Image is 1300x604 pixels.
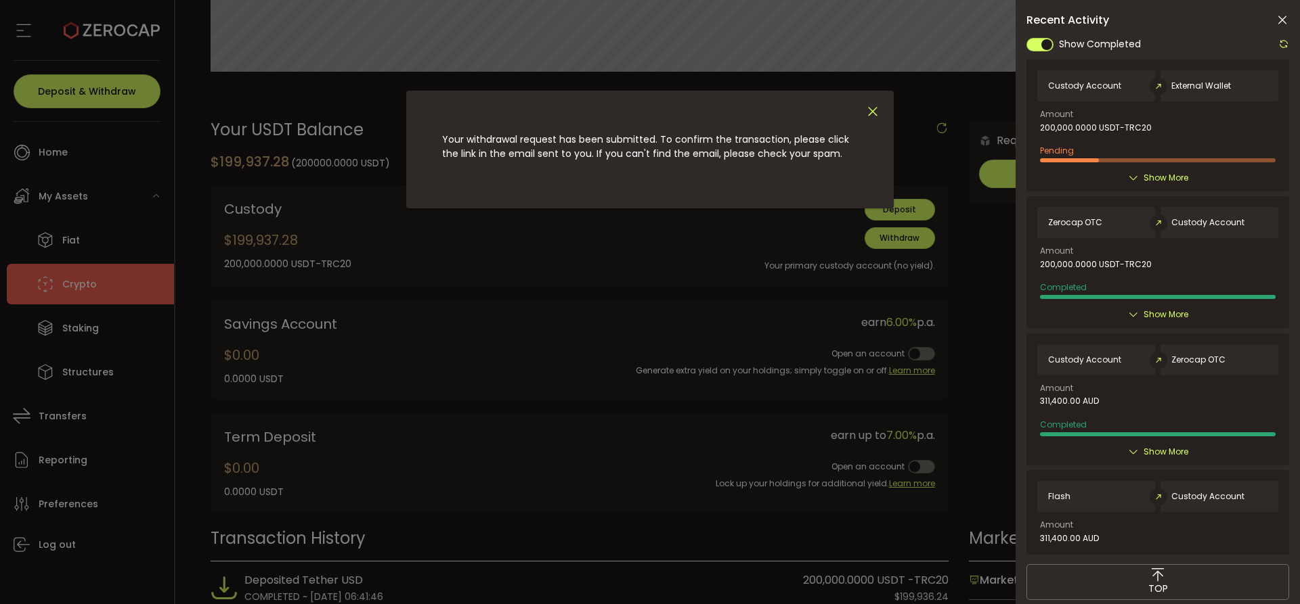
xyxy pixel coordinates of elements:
span: Amount [1040,110,1073,118]
span: Amount [1040,521,1073,529]
span: Custody Account [1048,355,1121,365]
span: Recent Activity [1026,15,1109,26]
span: Custody Account [1048,81,1121,91]
span: TOP [1148,582,1168,596]
span: 311,400.00 AUD [1040,534,1099,543]
span: Pending [1040,145,1074,156]
span: Zerocap OTC [1048,218,1102,227]
span: Show Completed [1059,37,1141,51]
span: Flash [1048,492,1070,501]
iframe: Chat Widget [1232,539,1300,604]
span: Completed [1040,419,1087,430]
span: Your withdrawal request has been submitted. To confirm the transaction, please click the link in ... [442,133,849,160]
span: 200,000.0000 USDT-TRC20 [1040,260,1152,269]
div: dialog [406,91,894,208]
span: Amount [1040,247,1073,255]
span: Completed [1040,281,1087,293]
span: 200,000.0000 USDT-TRC20 [1040,123,1152,133]
span: Custody Account [1171,218,1244,227]
button: Close [865,104,880,120]
span: Amount [1040,384,1073,392]
span: Show More [1144,171,1188,185]
span: Show More [1144,445,1188,459]
span: External Wallet [1171,81,1231,91]
span: 311,400.00 AUD [1040,396,1099,406]
span: Zerocap OTC [1171,355,1226,365]
span: Custody Account [1171,492,1244,501]
span: Show More [1144,308,1188,321]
